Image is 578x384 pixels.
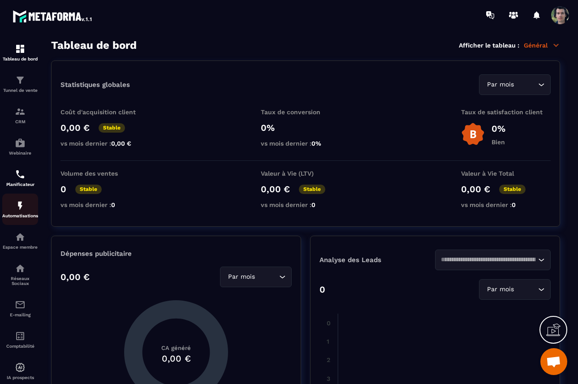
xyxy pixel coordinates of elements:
span: 0 [311,201,315,208]
div: Search for option [479,74,551,95]
p: Stable [99,123,125,133]
a: Ouvrir le chat [540,348,567,375]
p: vs mois dernier : [461,201,551,208]
a: formationformationCRM [2,99,38,131]
img: email [15,299,26,310]
p: E-mailing [2,312,38,317]
p: 0% [261,122,350,133]
a: automationsautomationsWebinaire [2,131,38,162]
img: scheduler [15,169,26,180]
span: Par mois [226,272,257,282]
p: Général [524,41,560,49]
p: Webinaire [2,151,38,155]
p: 0,00 € [261,184,290,194]
a: formationformationTableau de bord [2,37,38,68]
tspan: 2 [327,356,330,363]
tspan: 1 [327,338,329,345]
img: formation [15,43,26,54]
p: vs mois dernier : [60,201,150,208]
img: automations [15,362,26,373]
a: schedulerschedulerPlanificateur [2,162,38,194]
a: emailemailE-mailing [2,293,38,324]
h3: Tableau de bord [51,39,137,52]
p: CRM [2,119,38,124]
input: Search for option [441,255,536,265]
p: Bien [492,138,505,146]
img: logo [13,8,93,24]
p: 0 [319,284,325,295]
p: Afficher le tableau : [459,42,519,49]
p: Dépenses publicitaire [60,250,292,258]
span: 0% [311,140,321,147]
a: automationsautomationsAutomatisations [2,194,38,225]
p: Espace membre [2,245,38,250]
div: Search for option [220,267,292,287]
div: Search for option [435,250,551,270]
p: Coût d'acquisition client [60,108,150,116]
p: vs mois dernier : [60,140,150,147]
p: 0% [492,123,505,134]
p: 0,00 € [461,184,490,194]
p: IA prospects [2,375,38,380]
a: formationformationTunnel de vente [2,68,38,99]
tspan: 0 [327,319,331,327]
a: accountantaccountantComptabilité [2,324,38,355]
p: Valeur à Vie Total [461,170,551,177]
p: Statistiques globales [60,81,130,89]
input: Search for option [516,80,536,90]
p: Stable [299,185,325,194]
img: social-network [15,263,26,274]
p: vs mois dernier : [261,140,350,147]
p: vs mois dernier : [261,201,350,208]
a: automationsautomationsEspace membre [2,225,38,256]
span: Par mois [485,80,516,90]
img: formation [15,106,26,117]
span: Par mois [485,285,516,294]
p: 0,00 € [60,272,90,282]
p: Volume des ventes [60,170,150,177]
input: Search for option [257,272,277,282]
img: formation [15,75,26,86]
p: Comptabilité [2,344,38,349]
img: automations [15,138,26,148]
p: 0,00 € [60,122,90,133]
div: Search for option [479,279,551,300]
p: Taux de satisfaction client [461,108,551,116]
p: Stable [499,185,526,194]
img: automations [15,232,26,242]
p: Taux de conversion [261,108,350,116]
p: Réseaux Sociaux [2,276,38,286]
p: Valeur à Vie (LTV) [261,170,350,177]
img: b-badge-o.b3b20ee6.svg [461,122,485,146]
p: Tunnel de vente [2,88,38,93]
a: social-networksocial-networkRéseaux Sociaux [2,256,38,293]
p: 0 [60,184,66,194]
input: Search for option [516,285,536,294]
p: Tableau de bord [2,56,38,61]
span: 0 [512,201,516,208]
p: Stable [75,185,102,194]
p: Analyse des Leads [319,256,435,264]
p: Planificateur [2,182,38,187]
span: 0,00 € [111,140,131,147]
span: 0 [111,201,115,208]
tspan: 3 [327,375,330,382]
img: automations [15,200,26,211]
p: Automatisations [2,213,38,218]
img: accountant [15,331,26,341]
